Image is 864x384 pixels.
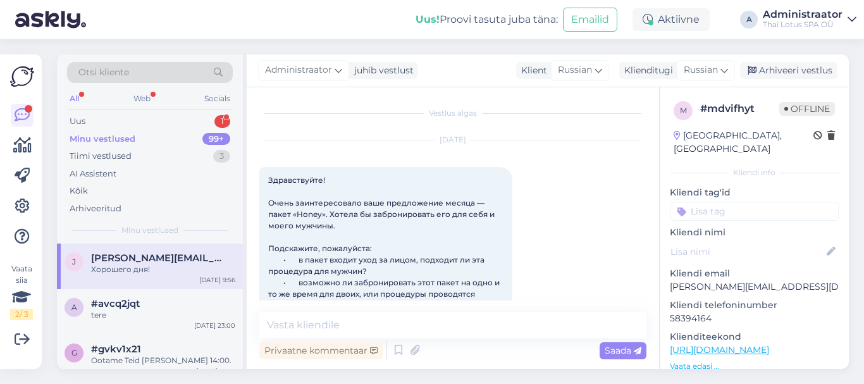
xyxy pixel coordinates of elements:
span: Minu vestlused [121,225,178,236]
div: 2 / 3 [10,309,33,320]
div: A [740,11,758,28]
p: Kliendi tag'id [670,186,839,199]
input: Lisa nimi [670,245,824,259]
div: Хорошего дня! [91,264,235,275]
div: Administraator [763,9,842,20]
div: Socials [202,90,233,107]
p: Kliendi nimi [670,226,839,239]
p: 58394164 [670,312,839,325]
span: g [71,348,77,357]
span: m [680,106,687,115]
span: #avcq2jqt [91,298,140,309]
p: [PERSON_NAME][EMAIL_ADDRESS][DOMAIN_NAME] [670,280,839,294]
div: [GEOGRAPHIC_DATA], [GEOGRAPHIC_DATA] [674,129,813,156]
button: Emailid [563,8,617,32]
div: AI Assistent [70,168,116,180]
div: juhib vestlust [349,64,414,77]
div: [DATE] 23:00 [194,321,235,330]
div: Arhiveeri vestlus [740,62,837,79]
span: Offline [779,102,835,116]
p: Kliendi email [670,267,839,280]
span: Saada [605,345,641,356]
input: Lisa tag [670,202,839,221]
span: a [71,302,77,312]
div: Kliendi info [670,167,839,178]
div: tere [91,309,235,321]
div: Arhiveeritud [70,202,121,215]
img: Askly Logo [10,65,34,89]
p: Vaata edasi ... [670,361,839,372]
div: [DATE] 12:05 [196,366,235,376]
a: AdministraatorThai Lotus SPA OÜ [763,9,856,30]
div: Ootame Teid [PERSON_NAME] 14:00. [91,355,235,366]
div: Web [131,90,153,107]
div: 99+ [202,133,230,146]
span: #gvkv1x21 [91,344,141,355]
div: Aktiivne [633,8,710,31]
div: 3 [213,150,230,163]
div: [DATE] 9:56 [199,275,235,285]
div: Tiimi vestlused [70,150,132,163]
p: Klienditeekond [670,330,839,344]
div: 1 [214,115,230,128]
div: Kõik [70,185,88,197]
div: Proovi tasuta juba täna: [416,12,558,27]
b: Uus! [416,13,440,25]
span: Otsi kliente [78,66,129,79]
div: # mdvifhyt [700,101,779,116]
span: jana.goidina98@gmail.com [91,252,223,264]
p: Kliendi telefoninumber [670,299,839,312]
span: j [72,257,76,266]
div: Minu vestlused [70,133,135,146]
div: [DATE] [259,134,646,146]
div: Vaata siia [10,263,33,320]
div: Klienditugi [619,64,673,77]
span: Administraator [265,63,332,77]
span: Russian [558,63,592,77]
div: Privaatne kommentaar [259,342,383,359]
div: Vestlus algas [259,108,646,119]
div: Uus [70,115,85,128]
span: Russian [684,63,718,77]
div: Klient [516,64,547,77]
a: [URL][DOMAIN_NAME] [670,344,769,356]
div: All [67,90,82,107]
div: Thai Lotus SPA OÜ [763,20,842,30]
